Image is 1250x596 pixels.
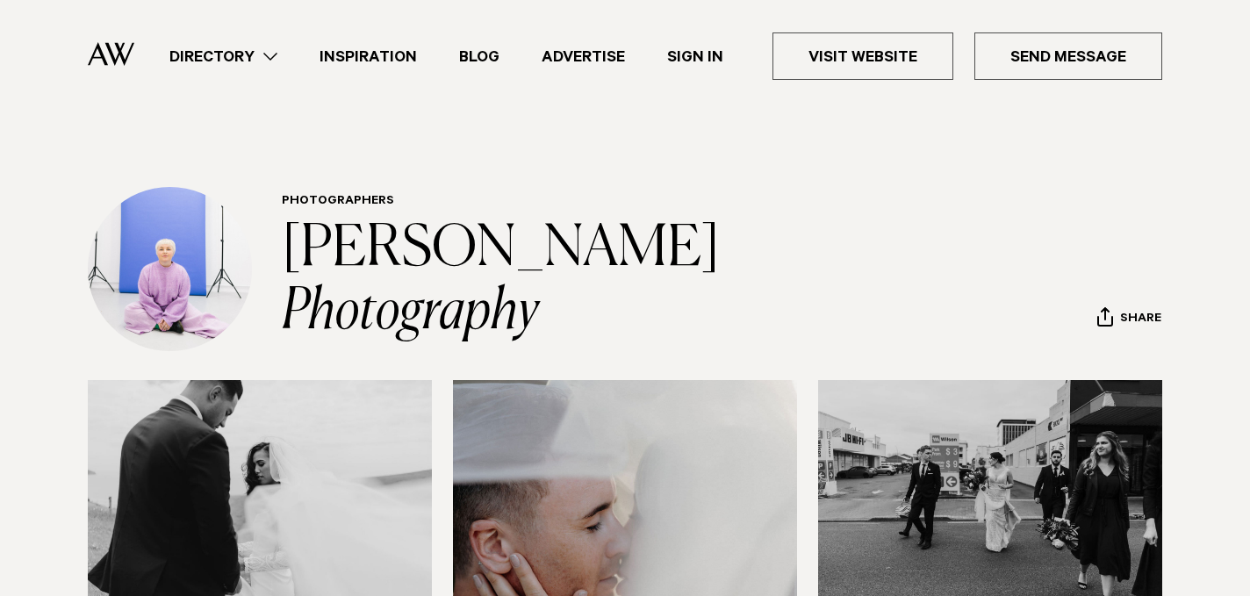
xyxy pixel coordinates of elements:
[298,45,438,68] a: Inspiration
[148,45,298,68] a: Directory
[88,42,134,66] img: Auckland Weddings Logo
[974,32,1162,80] a: Send Message
[521,45,646,68] a: Advertise
[88,187,252,351] img: Profile Avatar
[646,45,744,68] a: Sign In
[1096,306,1162,333] button: Share
[282,221,729,341] a: [PERSON_NAME] Photography
[1120,312,1161,328] span: Share
[438,45,521,68] a: Blog
[772,32,953,80] a: Visit Website
[282,195,394,209] a: Photographers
